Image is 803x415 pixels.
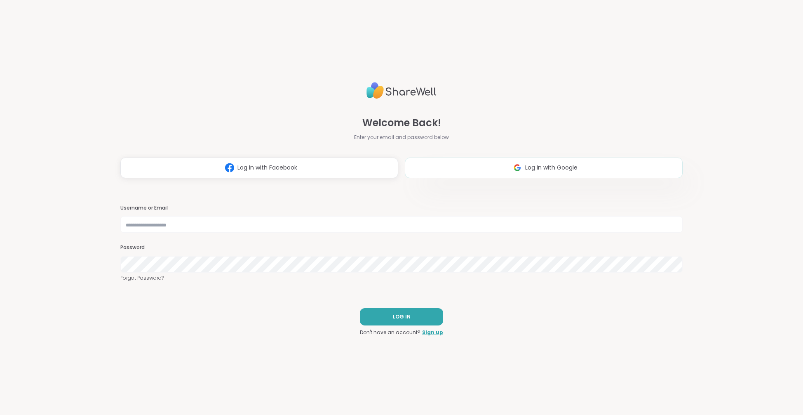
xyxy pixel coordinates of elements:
[525,163,578,172] span: Log in with Google
[360,308,443,325] button: LOG IN
[354,134,449,141] span: Enter your email and password below
[405,158,683,178] button: Log in with Google
[366,79,437,102] img: ShareWell Logo
[393,313,411,321] span: LOG IN
[120,205,683,212] h3: Username or Email
[510,160,525,175] img: ShareWell Logomark
[120,274,683,282] a: Forgot Password?
[422,329,443,336] a: Sign up
[237,163,297,172] span: Log in with Facebook
[120,244,683,251] h3: Password
[360,329,420,336] span: Don't have an account?
[222,160,237,175] img: ShareWell Logomark
[362,116,441,130] span: Welcome Back!
[120,158,398,178] button: Log in with Facebook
